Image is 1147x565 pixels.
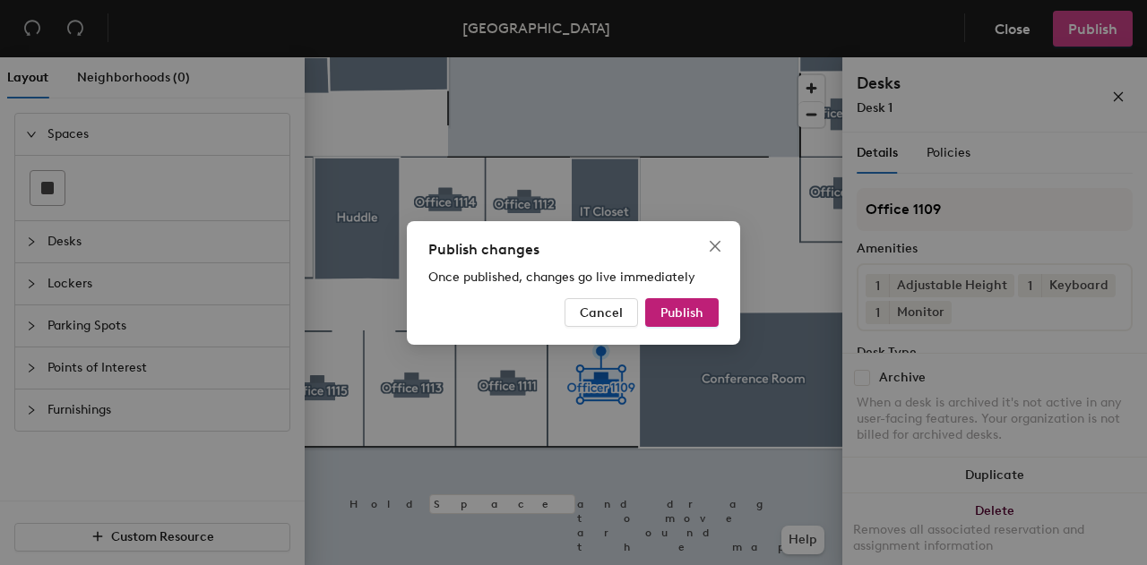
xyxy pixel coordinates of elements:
button: Publish [645,298,719,327]
div: Publish changes [428,239,719,261]
button: Close [701,232,729,261]
span: Publish [660,304,703,320]
span: Once published, changes go live immediately [428,270,695,285]
span: Cancel [580,304,623,320]
span: close [708,239,722,253]
span: Close [701,239,729,253]
button: Cancel [565,298,638,327]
